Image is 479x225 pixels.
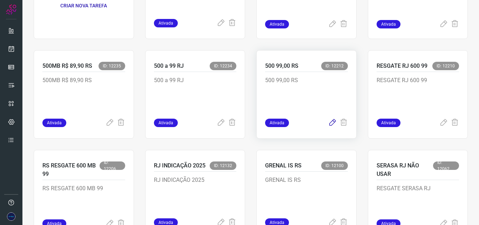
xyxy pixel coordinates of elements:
[154,76,237,111] p: 500 a 99 RJ
[377,161,433,178] p: SERASA RJ NÃO USAR
[42,76,125,111] p: 500MB R$ 89,90 RS
[377,184,459,219] p: RESGATE SERASA RJ
[321,62,348,70] span: ID: 12212
[265,176,348,211] p: GRENAL IS RS
[432,62,459,70] span: ID: 12210
[42,184,125,219] p: RS RESGATE 600 MB 99
[154,119,178,127] span: Ativada
[42,161,100,178] p: RS RESGATE 600 MB 99
[42,119,66,127] span: Ativada
[100,161,125,170] span: ID: 12206
[154,161,205,170] p: RJ INDICAÇÃO 2025
[154,176,237,211] p: RJ INDICAÇÃO 2025
[377,119,400,127] span: Ativada
[265,20,289,28] span: Ativada
[154,62,184,70] p: 500 a 99 RJ
[60,2,107,9] p: CRIAR NOVA TAREFA
[99,62,125,70] span: ID: 12235
[210,62,236,70] span: ID: 12234
[7,212,15,221] img: ec3b18c95a01f9524ecc1107e33c14f6.png
[321,161,348,170] span: ID: 12100
[377,20,400,28] span: Ativada
[265,76,348,111] p: 500 99,00 RS
[6,4,16,15] img: Logo
[154,19,178,27] span: Ativada
[377,62,427,70] p: RESGATE RJ 600 99
[377,76,459,111] p: RESGATE RJ 600 99
[265,161,302,170] p: GRENAL IS RS
[210,161,236,170] span: ID: 12132
[265,62,298,70] p: 500 99,00 RS
[433,161,459,170] span: ID: 12062
[265,119,289,127] span: Ativada
[42,62,92,70] p: 500MB R$ 89,90 RS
